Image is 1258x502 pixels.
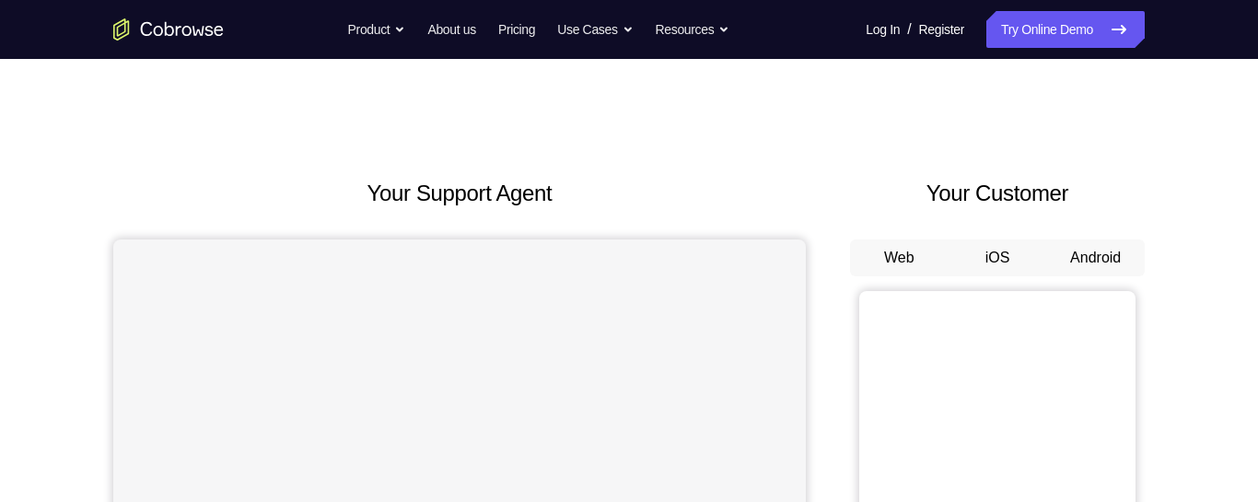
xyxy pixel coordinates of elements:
[113,177,806,210] h2: Your Support Agent
[907,18,911,41] span: /
[656,11,730,48] button: Resources
[850,239,949,276] button: Web
[498,11,535,48] a: Pricing
[850,177,1145,210] h2: Your Customer
[427,11,475,48] a: About us
[919,11,964,48] a: Register
[1046,239,1145,276] button: Android
[113,18,224,41] a: Go to the home page
[557,11,633,48] button: Use Cases
[949,239,1047,276] button: iOS
[866,11,900,48] a: Log In
[348,11,406,48] button: Product
[986,11,1145,48] a: Try Online Demo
